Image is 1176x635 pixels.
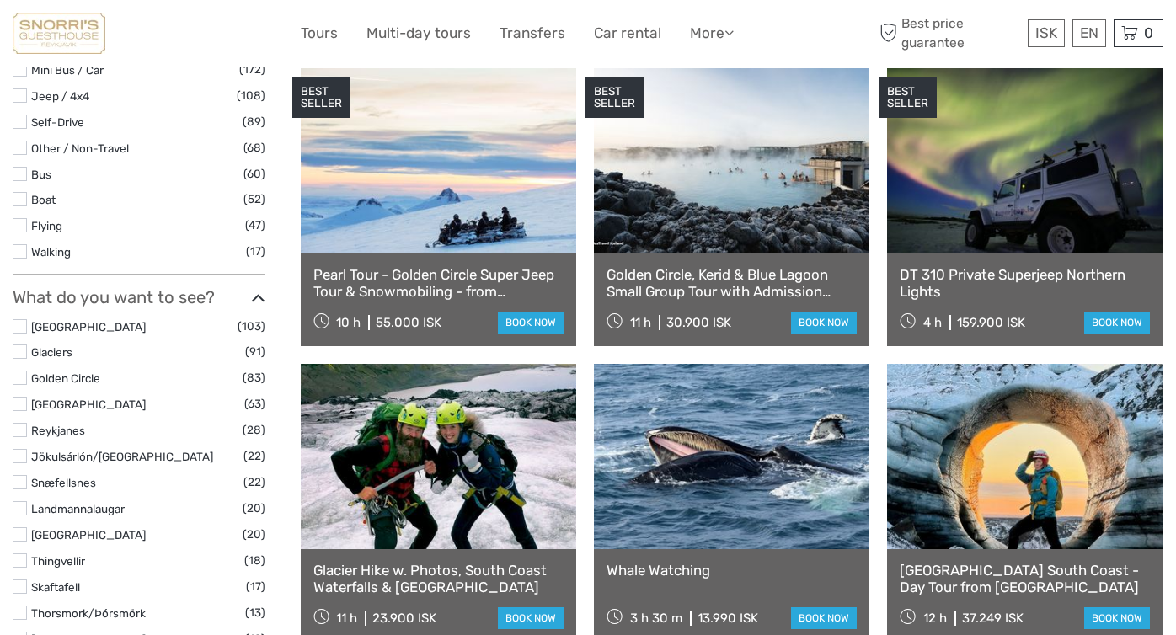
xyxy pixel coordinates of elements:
[1141,24,1156,41] span: 0
[500,21,565,45] a: Transfers
[791,312,857,334] a: book now
[31,476,96,489] a: Snæfellsnes
[957,315,1025,330] div: 159.900 ISK
[244,394,265,414] span: (63)
[31,193,56,206] a: Boat
[245,216,265,235] span: (47)
[900,266,1150,301] a: DT 310 Private Superjeep Northern Lights
[31,502,125,515] a: Landmannalaugar
[31,580,80,594] a: Skaftafell
[923,315,942,330] span: 4 h
[1084,607,1150,629] a: book now
[238,317,265,336] span: (103)
[607,266,857,301] a: Golden Circle, Kerid & Blue Lagoon Small Group Tour with Admission Ticket
[243,499,265,518] span: (20)
[243,138,265,157] span: (68)
[336,315,361,330] span: 10 h
[31,63,104,77] a: Mini Bus / Car
[31,554,85,568] a: Thingvellir
[31,168,51,181] a: Bus
[243,420,265,440] span: (28)
[245,603,265,622] span: (13)
[31,528,146,542] a: [GEOGRAPHIC_DATA]
[879,77,937,119] div: BEST SELLER
[31,345,72,359] a: Glaciers
[372,611,436,626] div: 23.900 ISK
[630,315,651,330] span: 11 h
[237,86,265,105] span: (108)
[31,320,146,334] a: [GEOGRAPHIC_DATA]
[246,577,265,596] span: (17)
[498,312,564,334] a: book now
[31,398,146,411] a: [GEOGRAPHIC_DATA]
[243,525,265,544] span: (20)
[243,164,265,184] span: (60)
[31,424,85,437] a: Reykjanes
[336,611,357,626] span: 11 h
[31,450,213,463] a: Jökulsárlón/[GEOGRAPHIC_DATA]
[31,245,71,259] a: Walking
[585,77,644,119] div: BEST SELLER
[1084,312,1150,334] a: book now
[630,611,682,626] span: 3 h 30 m
[962,611,1024,626] div: 37.249 ISK
[244,551,265,570] span: (18)
[900,562,1150,596] a: [GEOGRAPHIC_DATA] South Coast - Day Tour from [GEOGRAPHIC_DATA]
[31,115,84,129] a: Self-Drive
[13,13,105,54] img: Snorri's Guesthouse
[1072,19,1106,47] div: EN
[923,611,947,626] span: 12 h
[607,562,857,579] a: Whale Watching
[376,315,441,330] div: 55.000 ISK
[666,315,731,330] div: 30.900 ISK
[31,606,146,620] a: Thorsmork/Þórsmörk
[498,607,564,629] a: book now
[698,611,758,626] div: 13.990 ISK
[31,219,62,232] a: Flying
[1035,24,1057,41] span: ISK
[13,287,265,307] h3: What do you want to see?
[31,89,89,103] a: Jeep / 4x4
[313,266,564,301] a: Pearl Tour - Golden Circle Super Jeep Tour & Snowmobiling - from [GEOGRAPHIC_DATA]
[292,77,350,119] div: BEST SELLER
[239,60,265,79] span: (172)
[366,21,471,45] a: Multi-day tours
[690,21,734,45] a: More
[31,371,100,385] a: Golden Circle
[31,141,129,155] a: Other / Non-Travel
[243,446,265,466] span: (22)
[876,14,1024,51] span: Best price guarantee
[313,562,564,596] a: Glacier Hike w. Photos, South Coast Waterfalls & [GEOGRAPHIC_DATA]
[243,368,265,387] span: (83)
[243,112,265,131] span: (89)
[243,189,265,209] span: (52)
[594,21,661,45] a: Car rental
[246,242,265,261] span: (17)
[245,342,265,361] span: (91)
[791,607,857,629] a: book now
[301,21,338,45] a: Tours
[243,472,265,492] span: (22)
